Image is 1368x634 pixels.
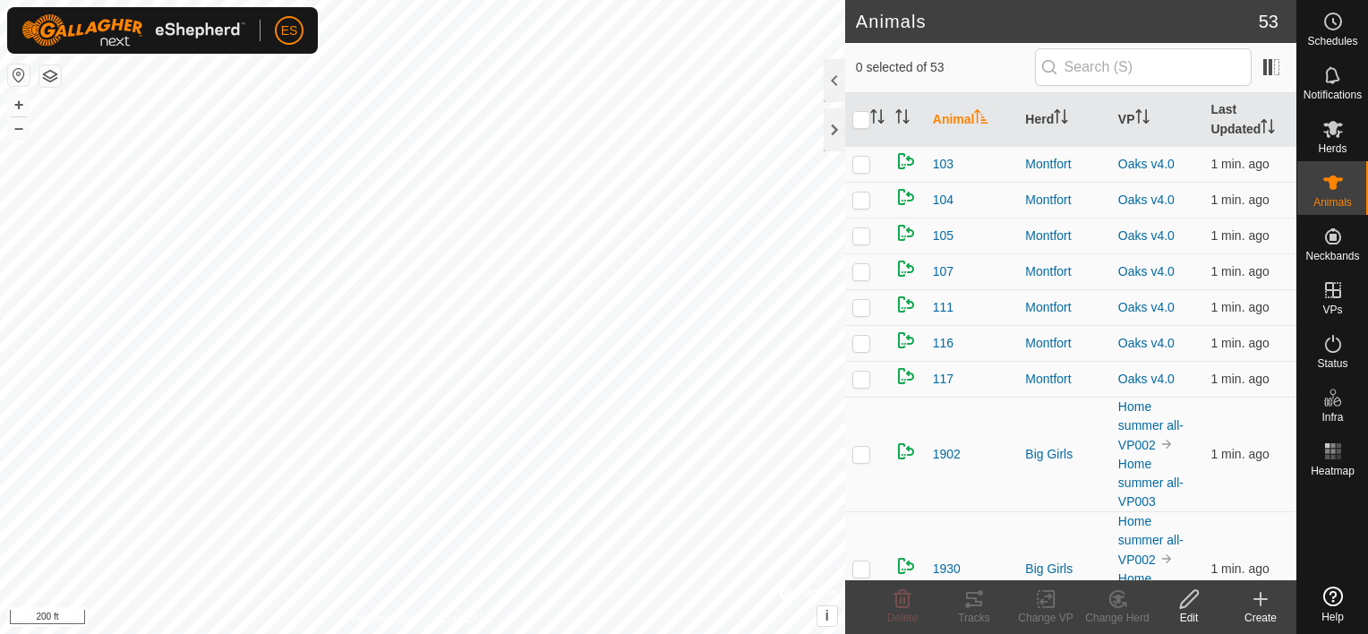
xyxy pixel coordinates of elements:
input: Search (S) [1035,48,1252,86]
span: Status [1317,358,1347,369]
a: Oaks v4.0 [1118,372,1175,386]
span: Sep 12, 2025, 12:07 PM [1210,336,1269,350]
a: Home summer all-VP002 [1118,514,1184,567]
div: Montfort [1025,262,1104,281]
span: Sep 12, 2025, 12:07 PM [1210,447,1269,461]
span: 116 [933,334,953,353]
p-sorticon: Activate to sort [974,112,988,126]
span: ES [281,21,298,40]
div: Montfort [1025,370,1104,389]
span: i [825,608,829,623]
a: Oaks v4.0 [1118,336,1175,350]
span: 105 [933,227,953,245]
span: Neckbands [1305,251,1359,261]
a: Home summer all-VP002 [1118,399,1184,452]
span: Sep 12, 2025, 12:06 PM [1210,372,1269,386]
button: i [817,606,837,626]
p-sorticon: Activate to sort [1135,112,1150,126]
p-sorticon: Activate to sort [870,112,885,126]
span: Sep 12, 2025, 12:07 PM [1210,561,1269,576]
span: 107 [933,262,953,281]
span: Heatmap [1311,466,1355,476]
div: Tracks [938,610,1010,626]
a: Contact Us [440,611,493,627]
div: Change Herd [1082,610,1153,626]
a: Help [1297,579,1368,630]
span: Sep 12, 2025, 12:06 PM [1210,157,1269,171]
button: – [8,117,30,139]
div: Montfort [1025,227,1104,245]
span: 104 [933,191,953,210]
img: returning on [895,330,917,351]
div: Montfort [1025,155,1104,174]
span: 117 [933,370,953,389]
img: returning on [895,186,917,208]
span: Infra [1321,412,1343,423]
button: + [8,94,30,116]
span: Notifications [1304,90,1362,100]
a: Oaks v4.0 [1118,300,1175,314]
img: to [1159,437,1174,451]
div: Change VP [1010,610,1082,626]
img: returning on [895,294,917,315]
th: Last Updated [1203,93,1296,147]
span: Help [1321,612,1344,622]
a: Oaks v4.0 [1118,193,1175,207]
button: Map Layers [39,65,61,87]
span: Delete [887,612,919,624]
span: Herds [1318,143,1347,154]
h2: Animals [856,11,1259,32]
span: 53 [1259,8,1278,35]
th: Animal [926,93,1019,147]
span: 0 selected of 53 [856,58,1035,77]
img: returning on [895,222,917,244]
img: returning on [895,441,917,462]
span: Animals [1313,197,1352,208]
th: VP [1111,93,1204,147]
p-sorticon: Activate to sort [895,112,910,126]
th: Herd [1018,93,1111,147]
span: VPs [1322,304,1342,315]
span: Sep 12, 2025, 12:07 PM [1210,228,1269,243]
p-sorticon: Activate to sort [1054,112,1068,126]
a: Home summer all-VP003 [1118,571,1184,623]
a: Oaks v4.0 [1118,157,1175,171]
div: Edit [1153,610,1225,626]
img: returning on [895,258,917,279]
div: Montfort [1025,334,1104,353]
img: returning on [895,365,917,387]
span: Sep 12, 2025, 12:06 PM [1210,264,1269,278]
span: Sep 12, 2025, 12:06 PM [1210,193,1269,207]
p-sorticon: Activate to sort [1261,122,1275,136]
button: Reset Map [8,64,30,86]
div: Create [1225,610,1296,626]
span: 111 [933,298,953,317]
a: Oaks v4.0 [1118,264,1175,278]
a: Home summer all-VP003 [1118,457,1184,509]
span: 1902 [933,445,961,464]
img: returning on [895,150,917,172]
div: Big Girls [1025,560,1104,578]
span: Schedules [1307,36,1357,47]
img: to [1159,552,1174,566]
span: Sep 12, 2025, 12:06 PM [1210,300,1269,314]
img: Gallagher Logo [21,14,245,47]
div: Montfort [1025,298,1104,317]
img: returning on [895,555,917,577]
span: 103 [933,155,953,174]
div: Big Girls [1025,445,1104,464]
span: 1930 [933,560,961,578]
a: Privacy Policy [352,611,419,627]
div: Montfort [1025,191,1104,210]
a: Oaks v4.0 [1118,228,1175,243]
